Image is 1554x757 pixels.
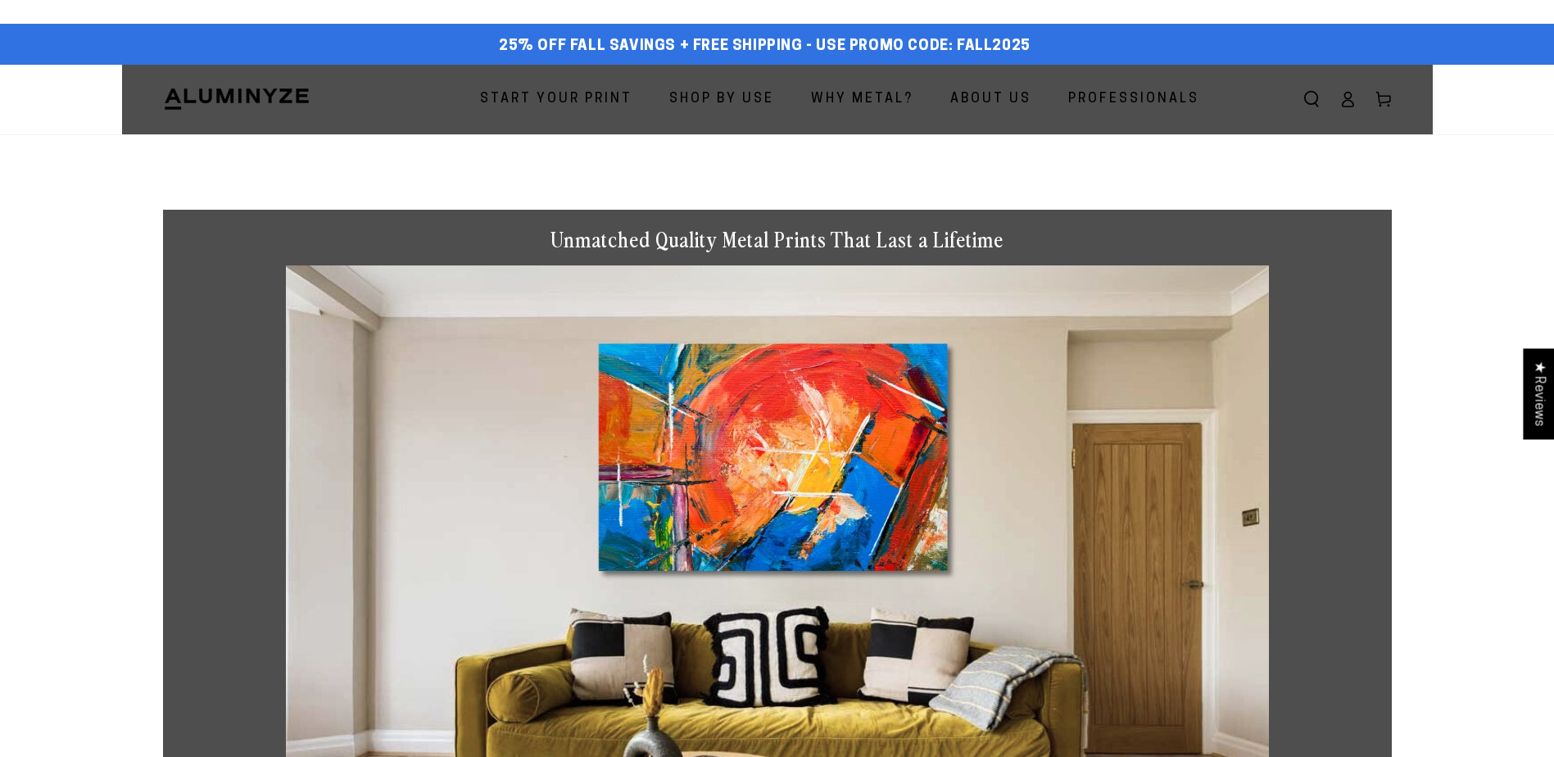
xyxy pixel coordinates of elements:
a: Shop By Use [657,78,786,121]
h1: Unmatched Quality Metal Prints That Last a Lifetime [286,226,1269,253]
span: Start Your Print [480,88,632,111]
a: Why Metal? [799,78,926,121]
span: 25% off FALL Savings + Free Shipping - Use Promo Code: FALL2025 [499,38,1031,56]
span: Why Metal? [811,88,913,111]
span: About Us [950,88,1031,111]
span: Shop By Use [669,88,774,111]
a: Start Your Print [468,78,645,121]
div: Click to open Judge.me floating reviews tab [1523,348,1554,439]
h1: Metal Prints [163,134,1392,177]
summary: Search our site [1293,81,1330,117]
a: About Us [938,78,1044,121]
a: Professionals [1056,78,1212,121]
img: Aluminyze [163,87,310,111]
span: Professionals [1068,88,1199,111]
